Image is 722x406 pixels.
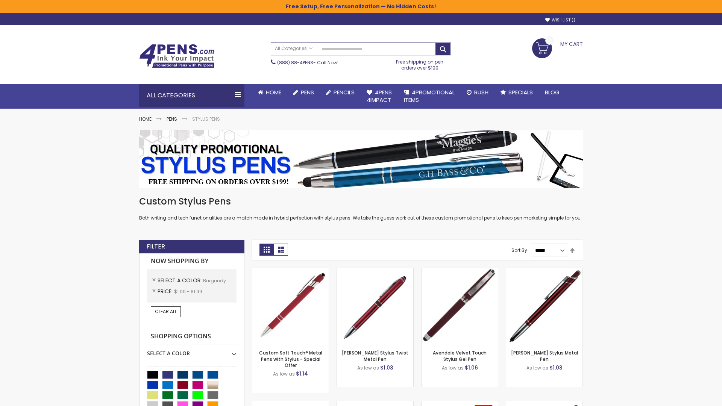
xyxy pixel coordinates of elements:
span: $1.03 [380,364,393,371]
h1: Custom Stylus Pens [139,195,583,208]
a: Home [252,84,287,101]
span: 4Pens 4impact [367,88,392,104]
a: All Categories [271,42,316,55]
a: 4PROMOTIONALITEMS [398,84,461,109]
a: Pencils [320,84,361,101]
a: Wishlist [545,17,575,23]
strong: Filter [147,242,165,251]
span: Select A Color [158,277,203,284]
a: Specials [494,84,539,101]
span: - Call Now! [277,59,338,66]
a: Pens [287,84,320,101]
div: Both writing and tech functionalities are a match made in hybrid perfection with stylus pens. We ... [139,195,583,221]
span: As low as [526,365,548,371]
span: Blog [545,88,560,96]
a: Avendale Velvet Touch Stylus Gel Pen-Burgundy [422,268,498,274]
span: As low as [442,365,464,371]
a: Rush [461,84,494,101]
span: Price [158,288,174,295]
a: Avendale Velvet Touch Stylus Gel Pen [433,350,487,362]
span: Clear All [155,308,177,315]
span: Specials [508,88,533,96]
a: Custom Soft Touch® Metal Pens with Stylus - Special Offer [259,350,322,368]
span: 4PROMOTIONAL ITEMS [404,88,455,104]
div: All Categories [139,84,244,107]
span: $1.03 [549,364,563,371]
span: As low as [357,365,379,371]
label: Sort By [511,247,527,253]
a: Home [139,116,152,122]
div: Select A Color [147,344,237,357]
span: Burgundy [203,277,226,284]
div: Free shipping on pen orders over $199 [388,56,452,71]
a: Blog [539,84,566,101]
span: Pencils [334,88,355,96]
span: Pens [301,88,314,96]
strong: Now Shopping by [147,253,237,269]
span: Rush [474,88,488,96]
img: Colter Stylus Twist Metal Pen-Burgundy [337,268,413,344]
strong: Stylus Pens [192,116,220,122]
span: $1.06 [465,364,478,371]
a: (888) 88-4PENS [277,59,313,66]
a: Olson Stylus Metal Pen-Burgundy [506,268,582,274]
img: Olson Stylus Metal Pen-Burgundy [506,268,582,344]
a: [PERSON_NAME] Stylus Twist Metal Pen [342,350,408,362]
strong: Grid [259,244,274,256]
a: Clear All [151,306,181,317]
a: [PERSON_NAME] Stylus Metal Pen [511,350,578,362]
span: $1.00 - $1.99 [174,288,202,295]
span: Home [266,88,281,96]
strong: Shopping Options [147,329,237,345]
img: Custom Soft Touch® Metal Pens with Stylus-Burgundy [252,268,329,344]
img: Avendale Velvet Touch Stylus Gel Pen-Burgundy [422,268,498,344]
span: As low as [273,371,295,377]
span: All Categories [275,45,312,52]
a: 4Pens4impact [361,84,398,109]
a: Pens [167,116,177,122]
a: Custom Soft Touch® Metal Pens with Stylus-Burgundy [252,268,329,274]
img: 4Pens Custom Pens and Promotional Products [139,44,214,68]
a: Colter Stylus Twist Metal Pen-Burgundy [337,268,413,274]
img: Stylus Pens [139,130,583,188]
span: $1.14 [296,370,308,377]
